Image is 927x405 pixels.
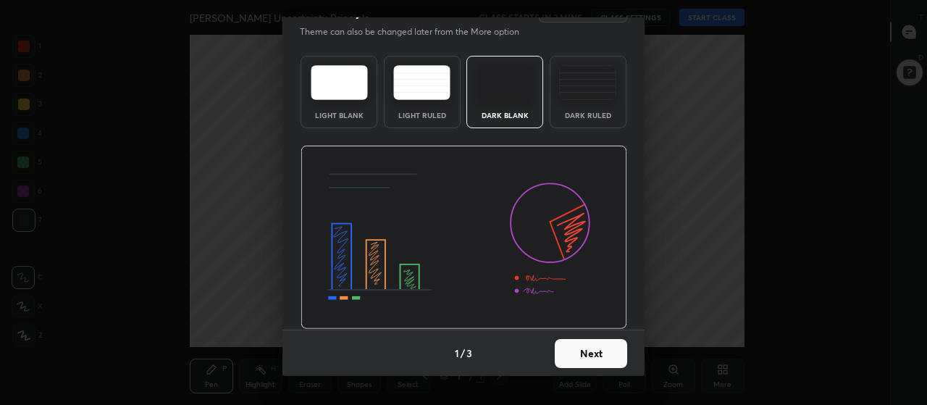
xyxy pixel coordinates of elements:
[300,25,534,38] p: Theme can also be changed later from the More option
[466,346,472,361] h4: 3
[393,65,450,100] img: lightRuledTheme.5fabf969.svg
[555,339,627,368] button: Next
[476,112,534,119] div: Dark Blank
[310,112,368,119] div: Light Blank
[559,65,616,100] img: darkRuledTheme.de295e13.svg
[311,65,368,100] img: lightTheme.e5ed3b09.svg
[461,346,465,361] h4: /
[477,65,534,100] img: darkTheme.f0cc69e5.svg
[559,112,617,119] div: Dark Ruled
[455,346,459,361] h4: 1
[301,146,627,330] img: darkThemeBanner.d06ce4a2.svg
[393,112,451,119] div: Light Ruled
